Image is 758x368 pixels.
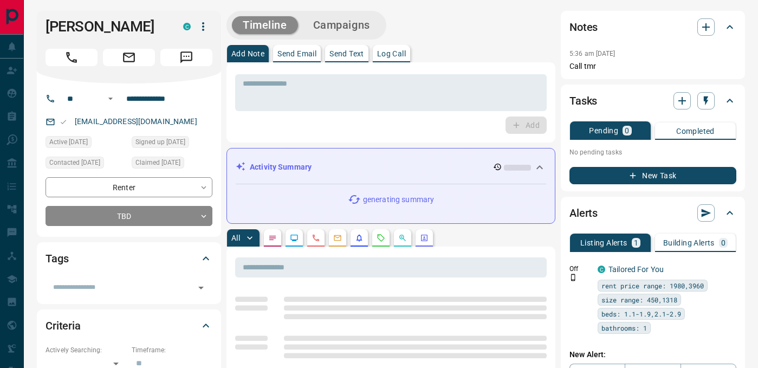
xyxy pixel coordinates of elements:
[363,194,434,205] p: generating summary
[569,264,591,274] p: Off
[312,234,320,242] svg: Calls
[569,204,598,222] h2: Alerts
[232,16,298,34] button: Timeline
[46,157,126,172] div: Thu May 08 2025
[634,239,638,247] p: 1
[135,157,180,168] span: Claimed [DATE]
[355,234,364,242] svg: Listing Alerts
[598,266,605,273] div: condos.ca
[250,162,312,173] p: Activity Summary
[183,23,191,30] div: condos.ca
[569,61,736,72] p: Call tmr
[46,18,167,35] h1: [PERSON_NAME]
[569,200,736,226] div: Alerts
[103,49,155,66] span: Email
[398,234,407,242] svg: Opportunities
[135,137,185,147] span: Signed up [DATE]
[60,118,67,126] svg: Email Valid
[231,234,240,242] p: All
[46,49,98,66] span: Call
[46,345,126,355] p: Actively Searching:
[569,14,736,40] div: Notes
[377,50,406,57] p: Log Call
[569,167,736,184] button: New Task
[601,294,677,305] span: size range: 450,1318
[132,157,212,172] div: Mon Jan 06 2025
[132,345,212,355] p: Timeframe:
[569,18,598,36] h2: Notes
[290,234,299,242] svg: Lead Browsing Activity
[268,234,277,242] svg: Notes
[277,50,316,57] p: Send Email
[46,246,212,272] div: Tags
[236,157,546,177] div: Activity Summary
[663,239,715,247] p: Building Alerts
[569,349,736,360] p: New Alert:
[160,49,212,66] span: Message
[75,117,197,126] a: [EMAIL_ADDRESS][DOMAIN_NAME]
[104,92,117,105] button: Open
[49,137,88,147] span: Active [DATE]
[420,234,429,242] svg: Agent Actions
[601,280,704,291] span: rent price range: 1980,3960
[601,308,681,319] span: beds: 1.1-1.9,2.1-2.9
[589,127,618,134] p: Pending
[46,313,212,339] div: Criteria
[569,92,597,109] h2: Tasks
[132,136,212,151] div: Mon Apr 15 2024
[608,265,664,274] a: Tailored For You
[231,50,264,57] p: Add Note
[329,50,364,57] p: Send Text
[46,177,212,197] div: Renter
[46,206,212,226] div: TBD
[49,157,100,168] span: Contacted [DATE]
[569,50,616,57] p: 5:36 am [DATE]
[46,250,68,267] h2: Tags
[625,127,629,134] p: 0
[333,234,342,242] svg: Emails
[46,317,81,334] h2: Criteria
[46,136,126,151] div: Sun Jan 05 2025
[569,88,736,114] div: Tasks
[601,322,647,333] span: bathrooms: 1
[721,239,725,247] p: 0
[676,127,715,135] p: Completed
[377,234,385,242] svg: Requests
[580,239,627,247] p: Listing Alerts
[302,16,381,34] button: Campaigns
[569,274,577,281] svg: Push Notification Only
[569,144,736,160] p: No pending tasks
[193,280,209,295] button: Open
